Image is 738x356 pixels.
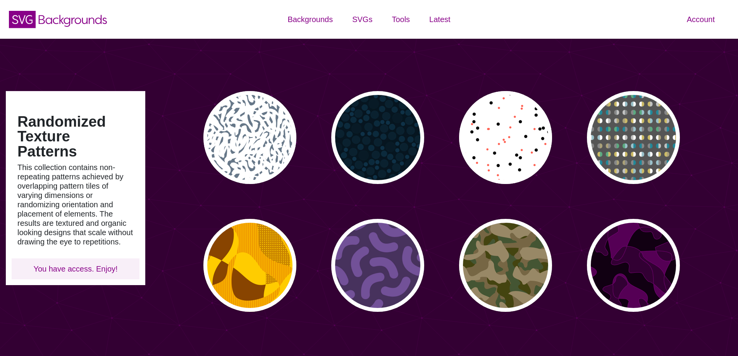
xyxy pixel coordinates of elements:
[342,8,382,31] a: SVGs
[382,8,420,31] a: Tools
[203,91,296,184] button: gray texture pattern on white
[459,91,552,184] button: black and red spatter drops on white
[587,91,680,184] button: grid of mismatching half-circle pair
[331,91,424,184] button: navy blue bubbles fill background
[203,219,296,312] button: simple patterns fill weird blob shapes in brown and yellow
[278,8,342,31] a: Backgrounds
[677,8,724,31] a: Account
[17,163,134,246] p: This collection contains non-repeating patterns achieved by overlapping pattern tiles of varying ...
[587,219,680,312] button: blob intersections in purple
[420,8,460,31] a: Latest
[17,114,134,159] h1: Randomized Texture Patterns
[331,219,424,312] button: purple brain like organic pattern
[459,219,552,312] button: army-like camo pattern
[17,264,134,273] p: You have access. Enjoy!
